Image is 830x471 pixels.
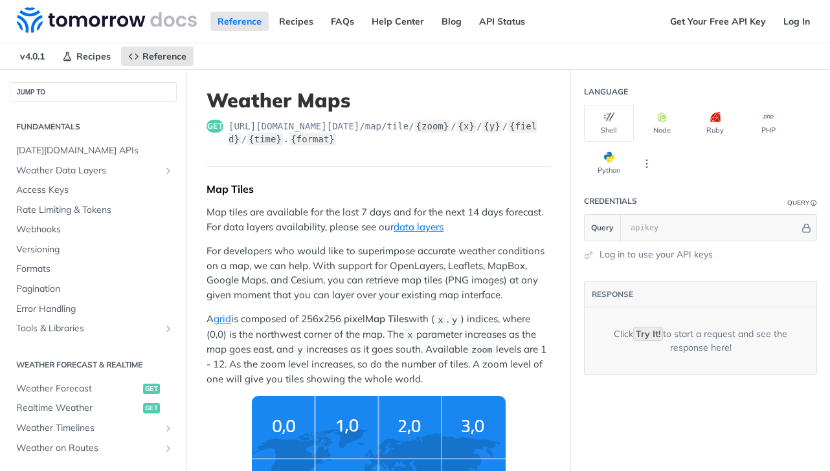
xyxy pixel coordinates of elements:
button: Shell [584,105,634,142]
code: Try It! [633,327,663,341]
h1: Weather Maps [207,89,551,112]
span: v4.0.1 [13,47,52,66]
span: Reference [142,50,186,62]
label: {time} [247,133,283,146]
a: Get Your Free API Key [663,12,773,31]
a: Formats [10,259,177,279]
span: Tools & Libraries [16,322,160,335]
button: Node [637,105,687,142]
button: PHP [743,105,793,142]
p: A is composed of 256x256 pixel with ( , ) indices, where (0,0) is the northwest corner of the map... [207,312,551,386]
span: Versioning [16,243,174,256]
a: Rate Limiting & Tokens [10,201,177,220]
a: Reference [210,12,269,31]
button: Show subpages for Weather Timelines [163,423,174,433]
button: Query [585,215,621,241]
img: Tomorrow.io Weather API Docs [17,7,197,33]
span: Access Keys [16,184,174,197]
a: grid [214,312,231,325]
a: Weather Data LayersShow subpages for Weather Data Layers [10,161,177,181]
a: Weather TimelinesShow subpages for Weather Timelines [10,419,177,438]
button: Show subpages for Weather Data Layers [163,166,174,176]
label: {zoom} [415,120,451,133]
p: Map tiles are available for the last 7 days and for the next 14 days forecast. For data layers av... [207,205,551,234]
span: Recipes [76,50,111,62]
a: Webhooks [10,220,177,239]
a: Recipes [55,47,118,66]
a: Reference [121,47,194,66]
input: apikey [624,215,800,241]
code: x [404,329,416,342]
a: Tools & LibrariesShow subpages for Tools & Libraries [10,319,177,338]
span: get [143,403,160,413]
a: Blog [434,12,469,31]
a: Access Keys [10,181,177,200]
div: Language [584,86,628,98]
button: Ruby [690,105,740,142]
span: get [143,384,160,394]
div: QueryInformation [787,198,817,208]
a: FAQs [324,12,361,31]
a: Error Handling [10,300,177,319]
label: {field} [229,120,537,146]
button: Show subpages for Weather on Routes [163,443,174,454]
i: Information [811,200,817,206]
a: API Status [472,12,532,31]
label: {x} [457,120,476,133]
label: {format} [289,133,335,146]
h2: Weather Forecast & realtime [10,359,177,371]
a: Weather Forecastget [10,379,177,399]
span: Weather Timelines [16,422,160,435]
button: Show subpages for Tools & Libraries [163,323,174,334]
button: More Languages [637,154,656,173]
button: JUMP TO [10,82,177,102]
span: Error Handling [16,303,174,316]
span: Weather Forecast [16,382,140,395]
div: Query [787,198,809,208]
button: Hide [800,221,813,234]
code: y [449,314,461,327]
span: Formats [16,263,174,276]
a: Pagination [10,279,177,299]
a: Realtime Weatherget [10,399,177,418]
p: For developers who would like to superimpose accurate weather conditions on a map, we can help. W... [207,244,551,302]
span: [DATE][DOMAIN_NAME] APIs [16,144,174,157]
a: Weather on RoutesShow subpages for Weather on Routes [10,439,177,458]
button: RESPONSE [591,288,634,301]
span: Rate Limiting & Tokens [16,204,174,217]
a: data layers [394,221,443,233]
span: Weather on Routes [16,442,160,455]
a: Versioning [10,240,177,259]
a: Help Center [365,12,431,31]
a: [DATE][DOMAIN_NAME] APIs [10,141,177,160]
strong: Map Tiles [365,312,409,325]
div: Map Tiles [207,182,551,195]
label: {y} [482,120,501,133]
a: Log in to use your API keys [600,248,713,261]
span: Pagination [16,283,174,296]
code: zoom [468,344,496,356]
code: y [294,344,306,356]
span: Weather Data Layers [16,164,160,177]
a: Recipes [272,12,320,31]
h2: Fundamentals [10,121,177,133]
span: Webhooks [16,223,174,236]
svg: More ellipsis [641,158,653,170]
span: get [207,120,223,133]
button: Python [584,145,634,182]
code: x [434,314,447,327]
span: Query [591,222,614,234]
div: Credentials [584,195,637,207]
span: https://api.tomorrow.io/v4/map/tile/{zoom}/{x}/{y}/{field}/{time}.{format} [229,120,551,146]
a: Log In [776,12,817,31]
div: Click to start a request and see the response here! [604,327,797,355]
span: Realtime Weather [16,402,140,415]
